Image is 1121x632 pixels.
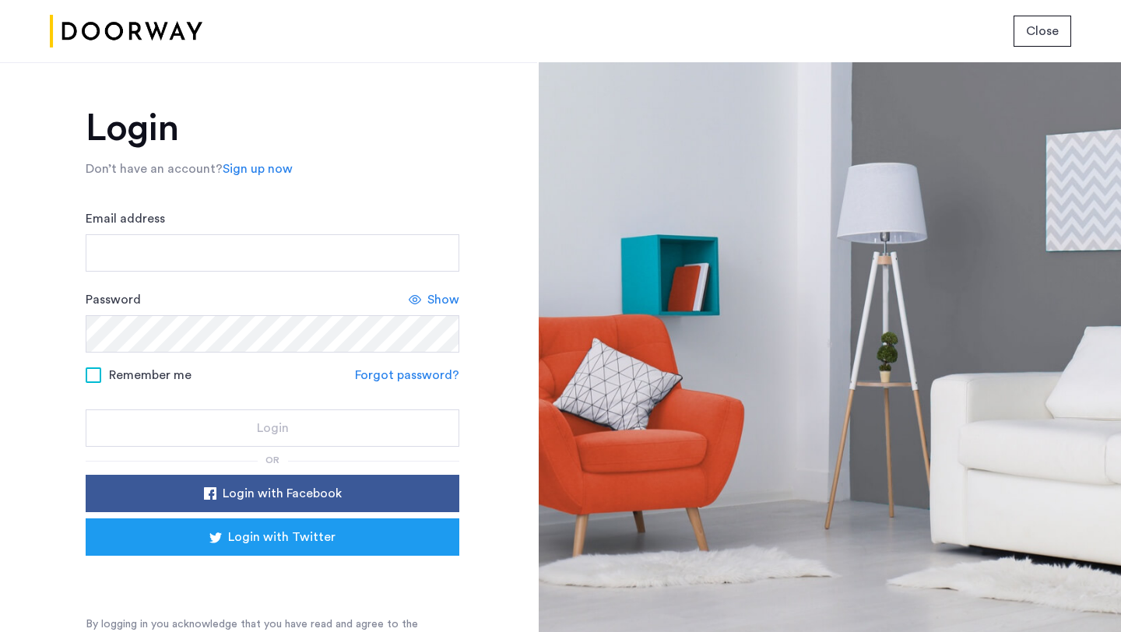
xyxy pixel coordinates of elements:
[109,366,192,384] span: Remember me
[86,475,459,512] button: button
[1014,16,1071,47] button: button
[1026,22,1059,40] span: Close
[223,484,342,503] span: Login with Facebook
[86,518,459,556] button: button
[223,160,293,178] a: Sign up now
[86,110,459,147] h1: Login
[109,560,436,595] iframe: Sign in with Google Button
[228,528,336,546] span: Login with Twitter
[86,290,141,309] label: Password
[86,163,223,175] span: Don’t have an account?
[86,409,459,447] button: button
[355,366,459,384] a: Forgot password?
[86,209,165,228] label: Email address
[427,290,459,309] span: Show
[265,455,279,465] span: or
[257,419,289,437] span: Login
[50,2,202,61] img: logo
